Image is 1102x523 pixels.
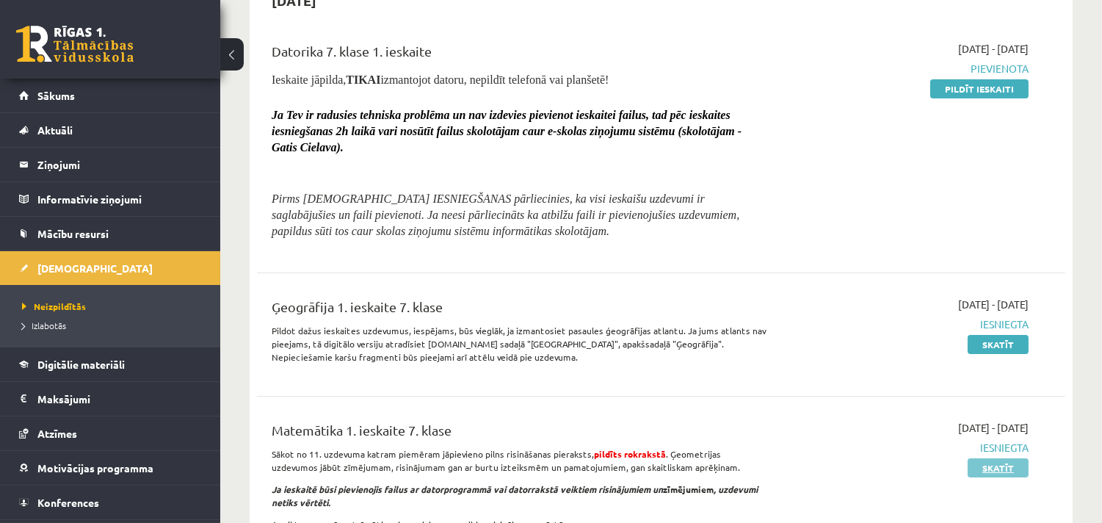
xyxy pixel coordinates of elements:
[37,496,99,509] span: Konferences
[272,73,609,86] span: Ieskaite jāpilda, izmantojot datoru, nepildīt telefonā vai planšetē!
[930,79,1029,98] a: Pildīt ieskaiti
[791,440,1029,455] span: Iesniegta
[272,483,758,508] i: , uzdevumi netiks vērtēti.
[272,447,769,474] p: Sākot no 11. uzdevuma katram piemēram jāpievieno pilns risināšanas pieraksts, . Ģeometrijas uzdev...
[37,123,73,137] span: Aktuāli
[791,61,1029,76] span: Pievienota
[37,261,153,275] span: [DEMOGRAPHIC_DATA]
[37,358,125,371] span: Digitālie materiāli
[272,324,769,364] p: Pildot dažus ieskaites uzdevumus, iespējams, būs vieglāk, ja izmantosiet pasaules ģeogrāfijas atl...
[19,251,202,285] a: [DEMOGRAPHIC_DATA]
[272,41,769,68] div: Datorika 7. klase 1. ieskaite
[594,448,666,460] strong: pildīts rokrakstā
[19,416,202,450] a: Atzīmes
[19,486,202,519] a: Konferences
[272,297,769,324] div: Ģeogrāfija 1. ieskaite 7. klase
[968,335,1029,354] a: Skatīt
[37,182,202,216] legend: Informatīvie ziņojumi
[37,461,153,475] span: Motivācijas programma
[37,148,202,181] legend: Ziņojumi
[37,382,202,416] legend: Maksājumi
[37,427,77,440] span: Atzīmes
[37,227,109,240] span: Mācību resursi
[958,297,1029,312] span: [DATE] - [DATE]
[272,192,739,237] span: Pirms [DEMOGRAPHIC_DATA] IESNIEGŠANAS pārliecinies, ka visi ieskaišu uzdevumi ir saglabājušies un...
[958,420,1029,436] span: [DATE] - [DATE]
[791,317,1029,332] span: Iesniegta
[272,483,758,508] b: zīmējumiem
[22,300,206,313] a: Neizpildītās
[19,217,202,250] a: Mācību resursi
[19,113,202,147] a: Aktuāli
[22,320,66,331] span: Izlabotās
[19,347,202,381] a: Digitālie materiāli
[19,79,202,112] a: Sākums
[19,382,202,416] a: Maksājumi
[19,182,202,216] a: Informatīvie ziņojumi
[37,89,75,102] span: Sākums
[16,26,134,62] a: Rīgas 1. Tālmācības vidusskola
[272,420,769,447] div: Matemātika 1. ieskaite 7. klase
[958,41,1029,57] span: [DATE] - [DATE]
[346,73,380,86] b: TIKAI
[22,319,206,332] a: Izlabotās
[19,451,202,485] a: Motivācijas programma
[22,300,86,312] span: Neizpildītās
[272,109,742,154] span: Ja Tev ir radusies tehniska problēma un nav izdevies pievienot ieskaitei failus, tad pēc ieskaite...
[272,483,663,495] i: Ja ieskaitē būsi pievienojis failus ar datorprogrammā vai datorrakstā veiktiem risinājumiem un
[968,458,1029,477] a: Skatīt
[19,148,202,181] a: Ziņojumi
